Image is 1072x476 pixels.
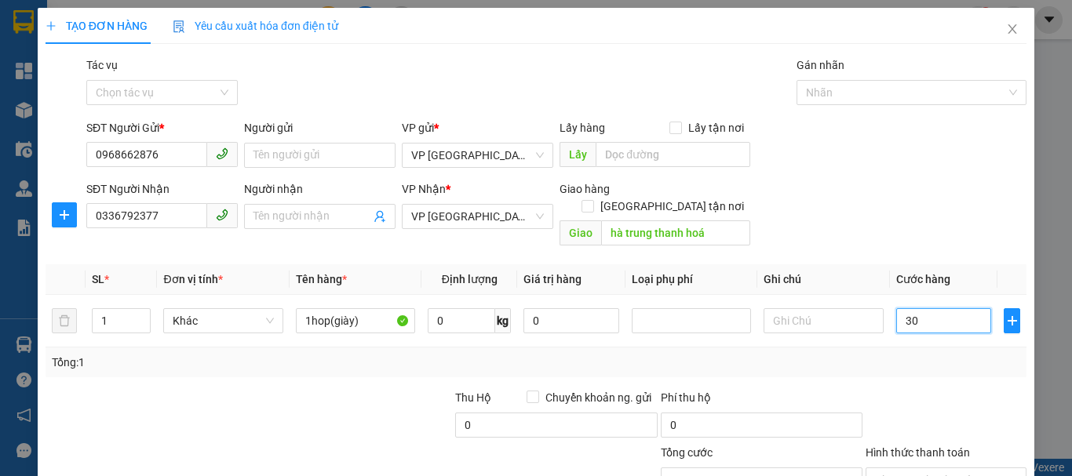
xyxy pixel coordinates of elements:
[539,389,658,406] span: Chuyển khoản ng. gửi
[1005,314,1019,327] span: plus
[20,20,98,98] img: logo.jpg
[86,119,238,136] div: SĐT Người Gửi
[163,273,222,285] span: Đơn vị tính
[625,264,757,295] th: Loại phụ phí
[1006,23,1019,35] span: close
[594,198,750,215] span: [GEOGRAPHIC_DATA] tận nơi
[1004,308,1020,333] button: plus
[216,147,228,160] span: phone
[682,119,750,136] span: Lấy tận nơi
[661,389,862,412] div: Phí thu hộ
[560,183,610,195] span: Giao hàng
[216,209,228,221] span: phone
[52,202,77,227] button: plus
[402,119,553,136] div: VP gửi
[244,180,396,198] div: Người nhận
[596,142,750,167] input: Dọc đường
[523,308,619,333] input: 0
[53,209,76,221] span: plus
[244,119,396,136] div: Người gửi
[601,220,750,245] input: Dọc đường
[990,8,1034,52] button: Close
[46,20,148,32] span: TẠO ĐƠN HÀNG
[296,273,347,285] span: Tên hàng
[147,38,656,58] li: Cổ Đạm, xã [GEOGRAPHIC_DATA], [GEOGRAPHIC_DATA]
[455,391,491,404] span: Thu Hộ
[661,446,713,459] span: Tổng cước
[173,309,273,332] span: Khác
[896,273,950,285] span: Cước hàng
[52,354,415,371] div: Tổng: 1
[173,20,185,33] img: icon
[86,59,118,71] label: Tác vụ
[411,144,544,167] span: VP Bình Lộc
[797,59,844,71] label: Gán nhãn
[866,446,970,459] label: Hình thức thanh toán
[442,273,498,285] span: Định lượng
[92,273,104,285] span: SL
[560,220,601,245] span: Giao
[411,205,544,228] span: VP Bình Lộc
[374,210,386,223] span: user-add
[52,308,77,333] button: delete
[523,273,582,285] span: Giá trị hàng
[296,308,415,333] input: VD: Bàn, Ghế
[402,183,446,195] span: VP Nhận
[764,308,883,333] input: Ghi Chú
[86,180,238,198] div: SĐT Người Nhận
[560,122,605,134] span: Lấy hàng
[20,114,234,166] b: GỬI : VP [GEOGRAPHIC_DATA]
[147,58,656,78] li: Hotline: 1900252555
[560,142,596,167] span: Lấy
[495,308,511,333] span: kg
[46,20,57,31] span: plus
[757,264,889,295] th: Ghi chú
[173,20,338,32] span: Yêu cầu xuất hóa đơn điện tử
